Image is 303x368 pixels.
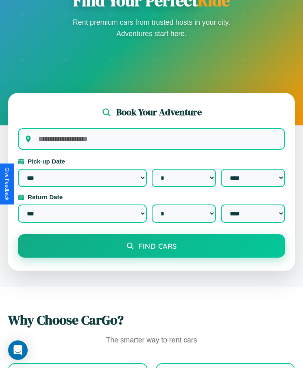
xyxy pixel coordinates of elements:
[18,158,285,165] label: Pick-up Date
[70,17,233,39] p: Rent premium cars from trusted hosts in your city. Adventures start here.
[8,311,295,329] h2: Why Choose CarGo?
[8,334,295,347] p: The smarter way to rent cars
[116,106,202,118] h2: Book Your Adventure
[18,234,285,258] button: Find Cars
[4,168,10,200] div: Give Feedback
[8,340,28,360] div: Open Intercom Messenger
[18,194,285,200] label: Return Date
